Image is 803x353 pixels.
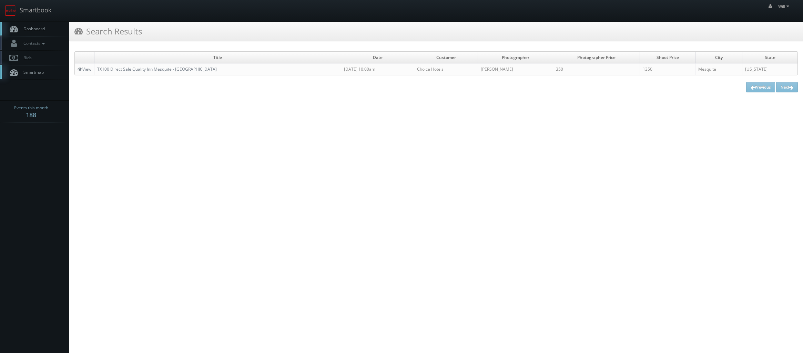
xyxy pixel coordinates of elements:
[553,52,640,63] td: Photographer Price
[414,63,478,75] td: Choice Hotels
[695,63,742,75] td: Mesquite
[640,52,695,63] td: Shoot Price
[74,25,142,37] h3: Search Results
[78,66,91,72] a: View
[341,52,414,63] td: Date
[5,5,16,16] img: smartbook-logo.png
[20,40,47,46] span: Contacts
[695,52,742,63] td: City
[20,55,32,61] span: Bids
[97,66,217,72] a: TX100 Direct Sale Quality Inn Mesquite - [GEOGRAPHIC_DATA]
[94,52,341,63] td: Title
[553,63,640,75] td: 350
[20,26,45,32] span: Dashboard
[478,52,553,63] td: Photographer
[640,63,695,75] td: 1350
[341,63,414,75] td: [DATE] 10:00am
[742,52,797,63] td: State
[478,63,553,75] td: [PERSON_NAME]
[26,111,36,119] strong: 188
[414,52,478,63] td: Customer
[20,69,44,75] span: Smartmap
[742,63,797,75] td: [US_STATE]
[14,104,48,111] span: Events this month
[778,3,791,9] span: Will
